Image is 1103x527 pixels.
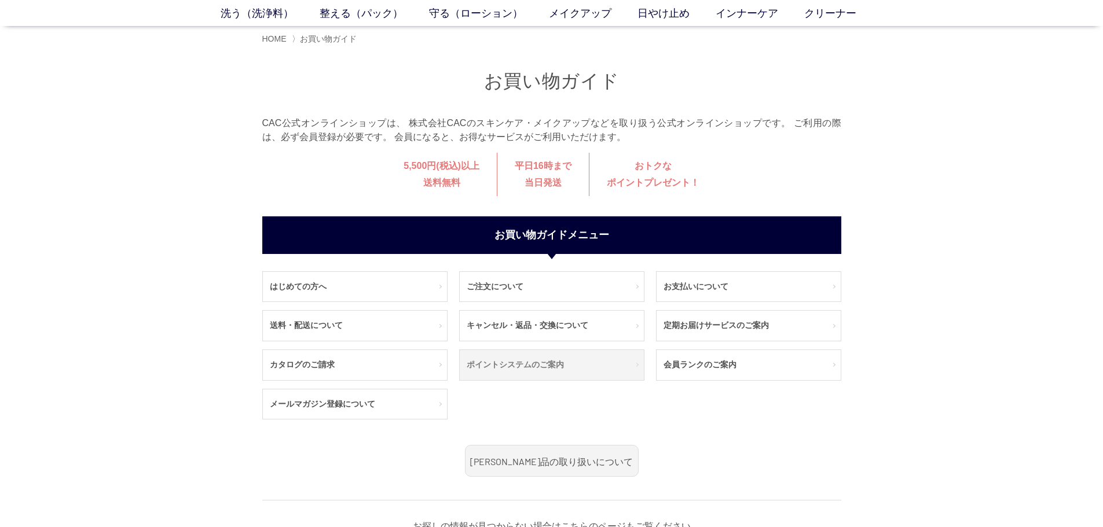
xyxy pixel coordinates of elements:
a: 整える（パック） [320,6,429,21]
div: 平日16時まで 当日発送 [497,153,589,196]
p: CAC公式オンラインショップは、 株式会社CACのスキンケア・メイクアップなどを取り扱う公式オンラインショップです。 ご利用の際は、必ず会員登録が必要です。 会員になると、お得なサービスがご利用... [262,116,841,144]
a: メイクアップ [549,6,637,21]
a: メールマガジン登録について [263,389,447,419]
a: インナーケア [716,6,804,21]
a: [PERSON_NAME]品の取り扱いについて [465,445,639,477]
a: 守る（ローション） [429,6,549,21]
a: 洗う（洗浄料） [221,6,320,21]
a: クリーナー [804,6,882,21]
a: カタログのご請求 [263,350,447,380]
a: HOME [262,34,287,43]
h1: お買い物ガイド [262,69,841,94]
h2: お買い物ガイドメニュー [262,216,841,254]
a: はじめての方へ [263,272,447,302]
div: 5,500円(税込)以上 送料無料 [386,153,497,196]
a: 定期お届けサービスのご案内 [657,311,841,341]
a: 送料・配送について [263,311,447,341]
a: ご注文について [460,272,644,302]
a: キャンセル・返品・交換について [460,311,644,341]
a: ポイントシステムのご案内 [460,350,644,380]
span: お買い物ガイド [300,34,357,43]
a: 会員ランクのご案内 [657,350,841,380]
a: 日やけ止め [637,6,716,21]
a: お支払いについて [657,272,841,302]
div: おトクな ポイントプレゼント！ [589,153,717,196]
li: 〉 [292,34,360,45]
